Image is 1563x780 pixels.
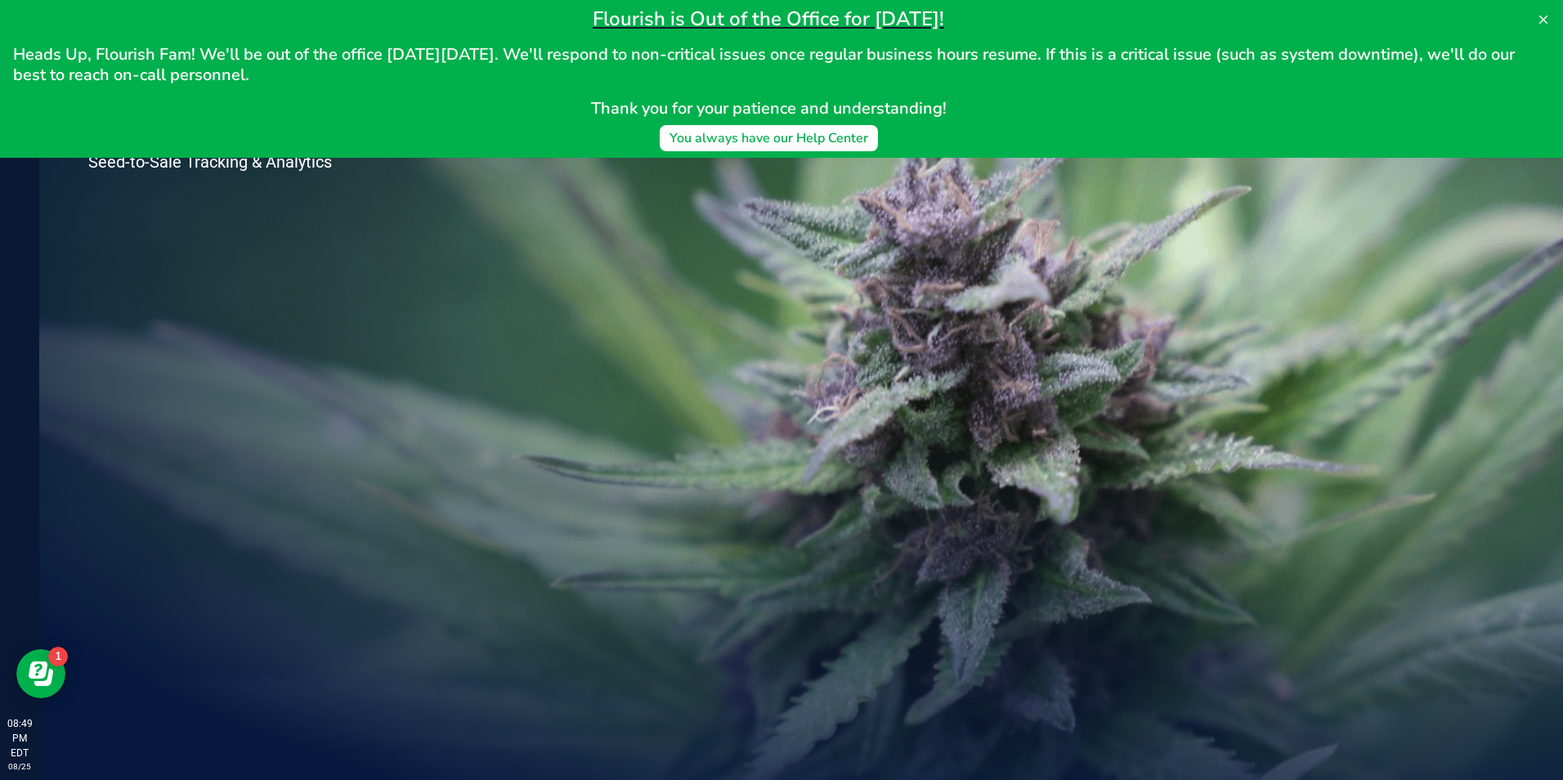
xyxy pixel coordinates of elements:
span: Thank you for your patience and understanding! [591,97,947,119]
p: 08:49 PM EDT [7,716,32,760]
iframe: Resource center [16,649,65,698]
p: Seed-to-Sale Tracking & Analytics [88,154,399,170]
span: Flourish is Out of the Office for [DATE]! [593,6,944,32]
span: Heads Up, Flourish Fam! We'll be out of the office [DATE][DATE]. We'll respond to non-critical is... [13,43,1519,86]
p: 08/25 [7,760,32,773]
iframe: Resource center unread badge [48,647,68,666]
div: You always have our Help Center [670,128,868,148]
